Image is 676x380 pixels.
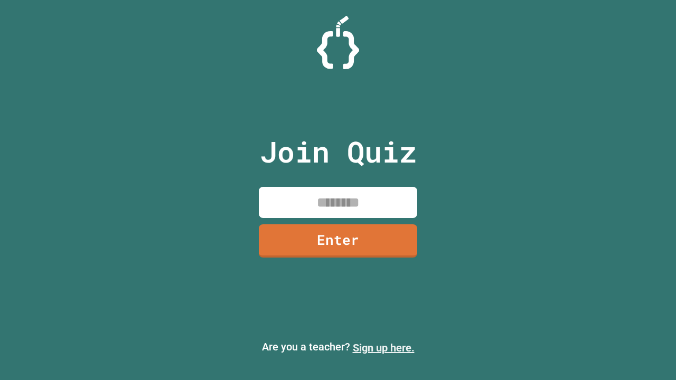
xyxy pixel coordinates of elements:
p: Are you a teacher? [8,339,668,356]
p: Join Quiz [260,130,417,174]
iframe: chat widget [632,338,665,369]
iframe: chat widget [588,292,665,337]
a: Sign up here. [353,341,415,354]
img: Logo.svg [317,16,359,69]
a: Enter [259,224,417,258]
